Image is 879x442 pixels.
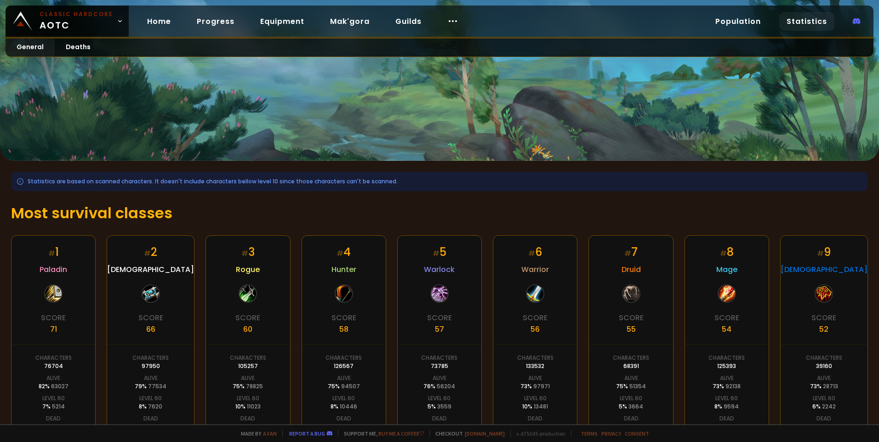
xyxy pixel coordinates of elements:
div: 8 % [331,402,357,411]
div: 3 [241,244,255,260]
div: Characters [708,354,745,362]
span: 10444 [821,423,839,431]
span: Rogue [236,264,260,275]
span: 2242 [822,402,836,410]
div: Alive [337,374,351,382]
div: Characters [517,354,554,362]
span: 13668 [51,423,66,431]
div: Alive [720,374,734,382]
div: Dead [624,414,639,423]
div: 133532 [526,362,544,370]
div: 21 % [138,423,164,431]
div: 24 % [425,423,454,431]
div: 6 [528,244,542,260]
div: Alive [528,374,542,382]
div: Level 60 [813,394,835,402]
div: Level 60 [237,394,259,402]
div: 8 [720,244,734,260]
span: 32053 [341,423,358,431]
div: 68391 [623,362,639,370]
div: 7 % [42,402,65,411]
a: Home [140,12,178,31]
small: # [624,248,631,259]
a: Population [708,12,768,31]
div: Dead [337,414,351,423]
h1: Most survival classes [11,202,868,224]
div: Characters [35,354,72,362]
div: 5 [433,244,446,260]
div: 73 % [810,382,838,391]
div: Score [331,312,356,323]
div: Dead [46,414,61,423]
div: 66 [146,323,155,335]
div: Score [235,312,260,323]
div: 126567 [334,362,354,370]
div: 8 % [714,402,739,411]
span: 3664 [628,402,643,410]
div: Score [619,312,644,323]
a: Consent [625,430,649,437]
div: 73785 [431,362,448,370]
div: 25 % [234,423,263,431]
div: Score [523,312,548,323]
div: Level 60 [524,394,547,402]
div: Alive [817,374,831,382]
div: Statistics are based on scanned characters. It doesn't include characters bellow level 10 since t... [11,172,868,191]
div: Level 60 [620,394,642,402]
div: Level 60 [428,394,451,402]
span: Hunter [331,264,356,275]
div: Score [41,312,66,323]
div: 1 [48,244,59,260]
small: # [528,248,535,259]
small: # [241,248,248,259]
div: Level 60 [715,394,738,402]
span: 17029 [629,423,645,431]
div: Alive [624,374,638,382]
span: 7620 [148,402,162,410]
a: Statistics [779,12,834,31]
a: Equipment [253,12,312,31]
div: Dead [719,414,734,423]
small: Classic Hardcore [40,10,113,18]
div: 71 [50,323,57,335]
div: Characters [230,354,266,362]
div: Dead [240,414,255,423]
div: 125393 [717,362,736,370]
span: 3559 [437,402,451,410]
div: Score [811,312,836,323]
span: 28713 [823,382,838,390]
a: [DOMAIN_NAME] [465,430,505,437]
span: 10446 [340,402,357,410]
div: 5 % [619,402,643,411]
div: 105257 [238,362,258,370]
div: 25 % [330,423,358,431]
small: # [144,248,151,259]
div: 7 [624,244,638,260]
div: 97950 [142,362,160,370]
small: # [817,248,824,259]
span: 97971 [533,382,550,390]
span: Paladin [40,264,67,275]
a: Report a bug [289,430,325,437]
div: Level 60 [139,394,162,402]
span: Warrior [521,264,549,275]
span: AOTC [40,10,113,32]
a: Classic HardcoreAOTC [6,6,129,37]
span: 92138 [725,382,741,390]
div: 73 % [713,382,741,391]
div: 56 [531,323,540,335]
div: 52 [819,323,828,335]
a: Deaths [55,39,102,57]
div: Characters [613,354,649,362]
div: Alive [433,374,446,382]
div: 39160 [816,362,832,370]
div: 27 % [712,423,741,431]
div: 75 % [616,382,646,391]
span: Mage [716,264,737,275]
span: 9594 [724,402,739,410]
span: [DEMOGRAPHIC_DATA] [781,264,868,275]
span: [DEMOGRAPHIC_DATA] [107,264,194,275]
div: 27 % [809,423,839,431]
span: Made by [235,430,277,437]
div: Dead [143,414,158,423]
